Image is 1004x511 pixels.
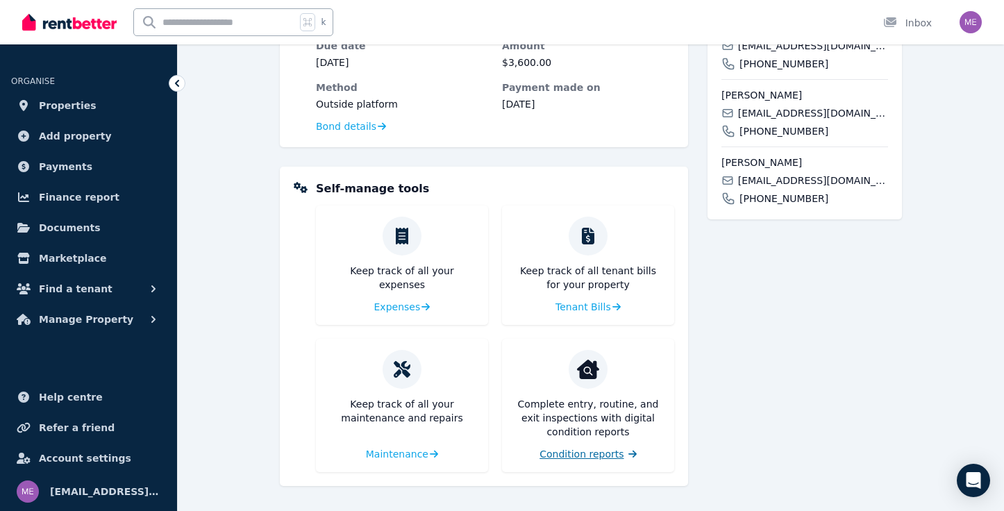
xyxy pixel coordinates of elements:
a: Refer a friend [11,414,166,442]
dt: Payment made on [502,81,674,94]
button: Find a tenant [11,275,166,303]
a: Properties [11,92,166,119]
span: Documents [39,219,101,236]
span: Maintenance [366,447,428,461]
span: ORGANISE [11,76,55,86]
a: Marketplace [11,244,166,272]
span: [PHONE_NUMBER] [739,57,828,71]
img: Condition reports [577,358,599,380]
dd: [DATE] [316,56,488,69]
a: Account settings [11,444,166,472]
dt: Method [316,81,488,94]
span: [EMAIL_ADDRESS][DOMAIN_NAME] [738,174,888,187]
span: [EMAIL_ADDRESS][DOMAIN_NAME] [50,483,160,500]
span: Tenant Bills [555,300,611,314]
span: Refer a friend [39,419,115,436]
dd: [DATE] [502,97,674,111]
span: Account settings [39,450,131,467]
span: Condition reports [539,447,624,461]
p: Keep track of all tenant bills for your property [513,264,663,292]
a: Expenses [374,300,430,314]
img: melpol@hotmail.com [960,11,982,33]
dd: $3,600.00 [502,56,674,69]
span: [EMAIL_ADDRESS][DOMAIN_NAME] [738,39,888,53]
a: Add property [11,122,166,150]
dt: Amount [502,39,674,53]
span: Payments [39,158,92,175]
a: Documents [11,214,166,242]
img: melpol@hotmail.com [17,480,39,503]
a: Maintenance [366,447,438,461]
h5: Self-manage tools [316,181,429,197]
p: Complete entry, routine, and exit inspections with digital condition reports [513,397,663,439]
span: Find a tenant [39,280,112,297]
a: Help centre [11,383,166,411]
a: Tenant Bills [555,300,621,314]
dd: Outside platform [316,97,488,111]
p: Keep track of all your expenses [327,264,477,292]
a: Finance report [11,183,166,211]
span: Marketplace [39,250,106,267]
span: Help centre [39,389,103,405]
span: Add property [39,128,112,144]
span: [PERSON_NAME] [721,156,888,169]
a: Payments [11,153,166,181]
div: Open Intercom Messenger [957,464,990,497]
a: Bond details [316,119,386,133]
a: Condition reports [539,447,637,461]
span: Manage Property [39,311,133,328]
span: [PHONE_NUMBER] [739,192,828,206]
p: Keep track of all your maintenance and repairs [327,397,477,425]
span: Finance report [39,189,119,206]
span: Expenses [374,300,421,314]
span: [PERSON_NAME] [721,88,888,102]
img: RentBetter [22,12,117,33]
dt: Due date [316,39,488,53]
span: k [321,17,326,28]
button: Manage Property [11,305,166,333]
span: Bond details [316,119,376,133]
div: Inbox [883,16,932,30]
span: Properties [39,97,97,114]
span: [PHONE_NUMBER] [739,124,828,138]
span: [EMAIL_ADDRESS][DOMAIN_NAME] [738,106,888,120]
